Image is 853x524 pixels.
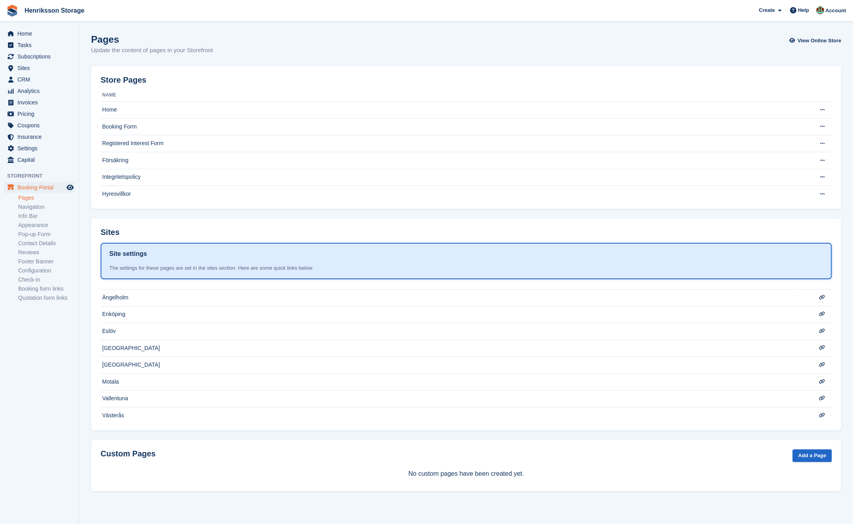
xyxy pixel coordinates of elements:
a: menu [4,28,75,39]
a: menu [4,120,75,131]
h2: Store Pages [101,76,147,85]
a: Quotation form links [18,294,75,302]
span: Analytics [17,85,65,96]
a: menu [4,108,75,119]
span: Insurance [17,131,65,142]
span: Home [17,28,65,39]
span: Capital [17,154,65,165]
td: Enköping [101,306,795,323]
a: Footer Banner [18,258,75,265]
a: menu [4,182,75,193]
h1: Pages [91,34,213,45]
span: Account [825,7,846,15]
a: Add a Page [792,449,832,462]
span: Create [759,6,775,14]
a: Check-in [18,276,75,284]
td: Integritetspolicy [101,169,795,186]
td: Hyresvillkor [101,186,795,202]
a: menu [4,85,75,96]
td: [GEOGRAPHIC_DATA] [101,340,795,357]
span: Tasks [17,40,65,51]
a: Preview store [65,183,75,192]
h2: Custom Pages [101,449,156,458]
a: menu [4,62,75,74]
a: menu [4,154,75,165]
a: menu [4,51,75,62]
a: Navigation [18,203,75,211]
span: Help [798,6,809,14]
span: Pricing [17,108,65,119]
td: [GEOGRAPHIC_DATA] [101,357,795,374]
span: View Online Store [798,37,841,45]
a: menu [4,40,75,51]
td: Motala [101,373,795,390]
span: Invoices [17,97,65,108]
img: stora-icon-8386f47178a22dfd0bd8f6a31ec36ba5ce8667c1dd55bd0f319d3a0aa187defe.svg [6,5,18,17]
a: Appearance [18,221,75,229]
a: menu [4,131,75,142]
span: CRM [17,74,65,85]
a: Henriksson Storage [21,4,88,17]
p: Update the content of pages in your Storefront [91,46,213,55]
th: Name [101,89,795,102]
a: View Online Store [791,34,841,47]
a: menu [4,97,75,108]
td: Booking Form [101,118,795,135]
div: The settings for these pages are set in the sites section. Here are some quick links below. [109,264,823,272]
span: Booking Portal [17,182,65,193]
h1: Site settings [109,249,147,259]
a: Reviews [18,249,75,256]
a: Info Bar [18,212,75,220]
span: Sites [17,62,65,74]
span: Subscriptions [17,51,65,62]
span: Storefront [7,172,79,180]
td: Vallentuna [101,390,795,407]
a: Contact Details [18,240,75,247]
td: Västerås [101,407,795,424]
a: Pop-up Form [18,231,75,238]
span: Coupons [17,120,65,131]
a: menu [4,143,75,154]
a: Booking form links [18,285,75,293]
p: No custom pages have been created yet. [101,469,832,479]
img: Isak Martinelle [816,6,824,14]
td: Eslöv [101,323,795,340]
span: Settings [17,143,65,154]
td: Försäkring [101,152,795,169]
h2: Sites [101,228,120,237]
a: Configuration [18,267,75,274]
a: menu [4,74,75,85]
td: Registered Interest Form [101,135,795,152]
a: Pages [18,194,75,202]
td: Ängelholm [101,289,795,306]
td: Home [101,102,795,119]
